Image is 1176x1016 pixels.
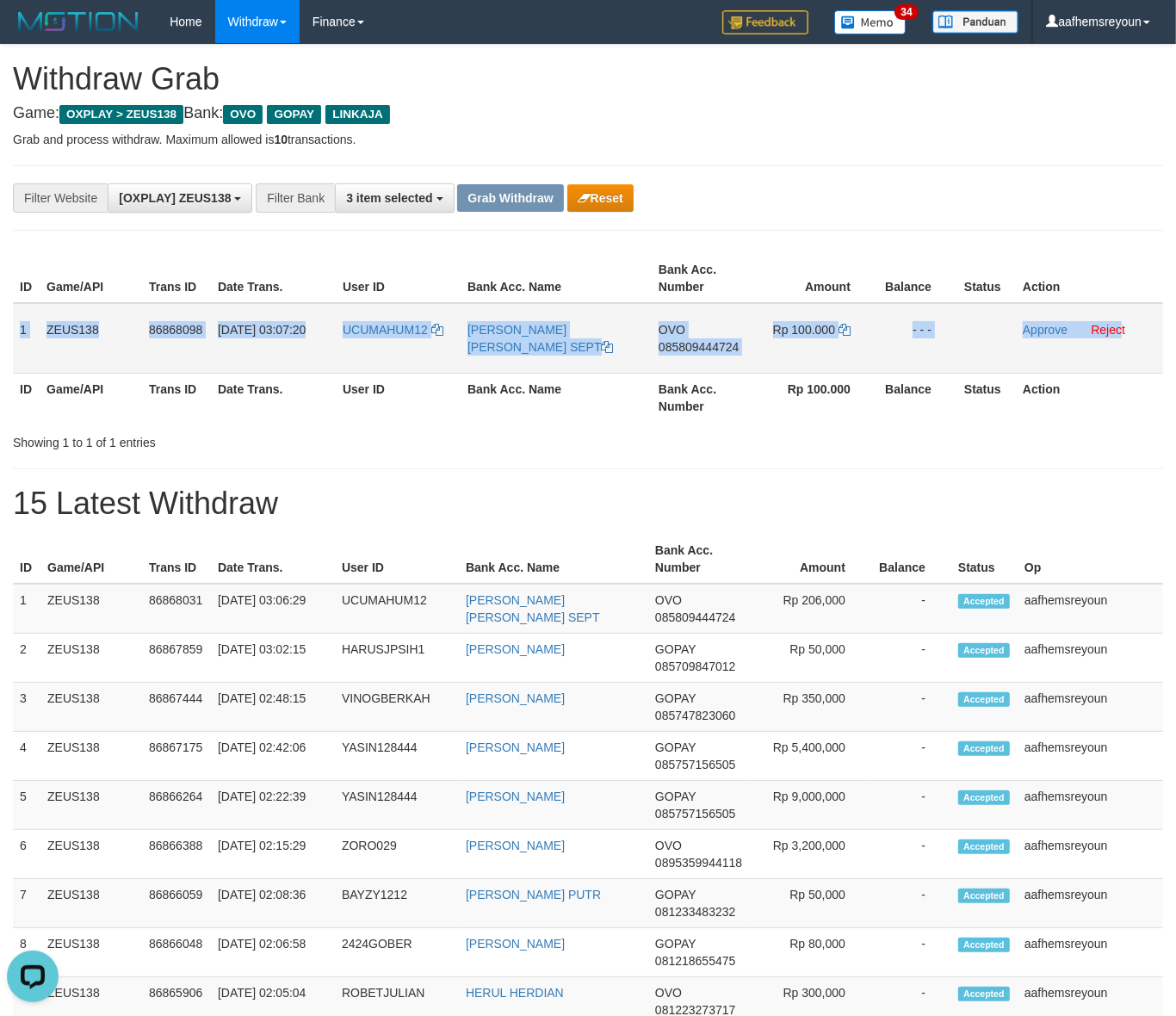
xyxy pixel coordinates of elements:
th: Bank Acc. Number [648,535,751,584]
a: Copy 100000 to clipboard [839,323,851,337]
th: Bank Acc. Name [461,254,652,303]
th: Balance [871,535,951,584]
strong: 10 [274,133,288,146]
span: Copy 085757156505 to clipboard [655,758,735,771]
td: 86866048 [142,928,211,977]
td: 5 [13,781,40,830]
td: aafhemsreyoun [1018,683,1163,732]
span: GOPAY [267,105,321,124]
a: [PERSON_NAME] [466,691,565,705]
td: - [871,732,951,781]
td: 1 [13,303,40,374]
span: OVO [655,593,682,607]
th: Amount [754,254,876,303]
td: Rp 5,400,000 [751,732,871,781]
td: 7 [13,879,40,928]
th: Trans ID [142,254,211,303]
a: Reject [1091,323,1125,337]
h1: Withdraw Grab [13,62,1163,96]
td: Rp 350,000 [751,683,871,732]
a: [PERSON_NAME] [466,937,565,951]
a: Approve [1023,323,1068,337]
td: ZEUS138 [40,879,142,928]
span: Accepted [958,594,1010,609]
td: UCUMAHUM12 [335,584,459,634]
a: [PERSON_NAME] [466,740,565,754]
th: Game/API [40,373,142,422]
h4: Game: Bank: [13,105,1163,122]
td: - [871,928,951,977]
span: OVO [655,839,682,852]
span: UCUMAHUM12 [343,323,428,337]
th: Game/API [40,254,142,303]
span: Accepted [958,790,1010,805]
th: ID [13,373,40,422]
td: aafhemsreyoun [1018,928,1163,977]
span: OVO [223,105,263,124]
span: Accepted [958,741,1010,756]
span: Accepted [958,938,1010,952]
th: Trans ID [142,535,211,584]
th: Rp 100.000 [754,373,876,422]
th: Status [951,535,1018,584]
th: ID [13,254,40,303]
th: Balance [876,254,957,303]
a: [PERSON_NAME] [466,642,565,656]
a: UCUMAHUM12 [343,323,443,337]
img: panduan.png [932,10,1018,34]
th: Date Trans. [211,254,336,303]
span: GOPAY [655,740,696,754]
th: Op [1018,535,1163,584]
a: HERUL HERDIAN [466,986,564,1000]
span: Copy 085709847012 to clipboard [655,660,735,673]
td: ZORO029 [335,830,459,879]
td: ZEUS138 [40,683,142,732]
th: Trans ID [142,373,211,422]
span: [OXPLAY] ZEUS138 [119,191,231,205]
th: Game/API [40,535,142,584]
td: Rp 80,000 [751,928,871,977]
h1: 15 Latest Withdraw [13,486,1163,521]
td: 6 [13,830,40,879]
td: ZEUS138 [40,303,142,374]
th: Date Trans. [211,535,335,584]
span: [DATE] 03:07:20 [218,323,306,337]
td: 2424GOBER [335,928,459,977]
th: User ID [336,373,461,422]
td: - [871,584,951,634]
button: Reset [567,184,634,212]
td: 86867444 [142,683,211,732]
span: OVO [655,986,682,1000]
a: [PERSON_NAME] [PERSON_NAME] SEPT [466,593,600,624]
span: Accepted [958,643,1010,658]
td: ZEUS138 [40,634,142,683]
button: Grab Withdraw [457,184,563,212]
td: - - - [876,303,957,374]
span: GOPAY [655,642,696,656]
td: ZEUS138 [40,781,142,830]
td: ZEUS138 [40,732,142,781]
td: Rp 3,200,000 [751,830,871,879]
th: Bank Acc. Number [652,254,754,303]
th: Action [1016,254,1163,303]
img: Button%20Memo.svg [834,10,907,34]
th: Bank Acc. Name [459,535,648,584]
span: 3 item selected [346,191,432,205]
td: Rp 50,000 [751,634,871,683]
td: - [871,830,951,879]
td: Rp 9,000,000 [751,781,871,830]
td: ZEUS138 [40,830,142,879]
td: [DATE] 02:22:39 [211,781,335,830]
td: - [871,683,951,732]
th: Date Trans. [211,373,336,422]
td: 8 [13,928,40,977]
td: Rp 206,000 [751,584,871,634]
th: Action [1016,373,1163,422]
td: 3 [13,683,40,732]
td: VINOGBERKAH [335,683,459,732]
th: User ID [336,254,461,303]
td: Rp 50,000 [751,879,871,928]
span: Copy 085747823060 to clipboard [655,709,735,722]
div: Filter Website [13,183,108,213]
td: aafhemsreyoun [1018,732,1163,781]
